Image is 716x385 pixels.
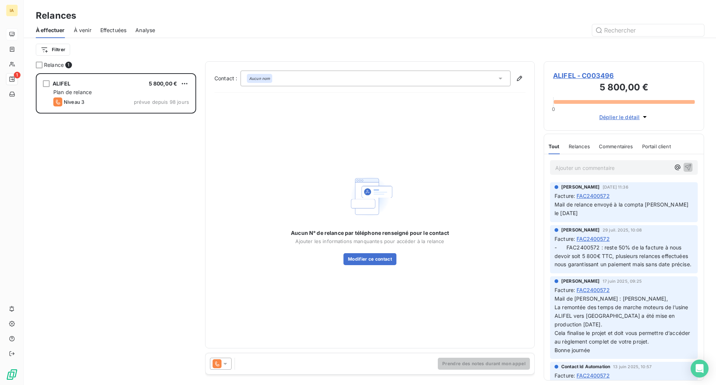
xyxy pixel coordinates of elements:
[36,73,196,385] div: grid
[569,143,590,149] span: Relances
[555,192,575,200] span: Facture :
[603,279,642,283] span: 17 juin 2025, 09:25
[642,143,671,149] span: Portail client
[549,143,560,149] span: Tout
[100,27,127,34] span: Effectuées
[555,201,690,216] span: Mail de relance envoyé à la compta [PERSON_NAME] le [DATE]
[592,24,704,36] input: Rechercher
[613,364,651,369] span: 13 juin 2025, 10:57
[552,106,555,112] span: 0
[561,363,610,370] span: Contact Id Automation
[14,72,21,78] span: 1
[599,113,640,121] span: Déplier le détail
[6,369,18,381] img: Logo LeanPay
[6,4,18,16] div: IA
[561,184,600,190] span: [PERSON_NAME]
[249,76,270,81] em: Aucun nom
[555,372,575,379] span: Facture :
[555,286,575,294] span: Facture :
[555,330,692,345] span: Cela finalise le projet et doit vous permettre d’accéder au règlement complet de votre projet.
[553,81,695,96] h3: 5 800,00 €
[346,173,394,221] img: Empty state
[603,228,642,232] span: 29 juil. 2025, 10:08
[577,192,610,200] span: FAC2400572
[295,238,444,244] span: Ajouter les informations manquantes pour accéder à la relance
[597,113,651,121] button: Déplier le détail
[134,99,189,105] span: prévue depuis 98 jours
[135,27,155,34] span: Analyse
[577,286,610,294] span: FAC2400572
[691,360,709,378] div: Open Intercom Messenger
[53,80,70,87] span: ALIFEL
[36,9,76,22] h3: Relances
[603,185,628,189] span: [DATE] 11:36
[561,278,600,285] span: [PERSON_NAME]
[149,80,178,87] span: 5 800,00 €
[561,227,600,233] span: [PERSON_NAME]
[64,99,84,105] span: Niveau 3
[53,89,92,95] span: Plan de relance
[36,44,70,56] button: Filtrer
[577,235,610,243] span: FAC2400572
[555,244,691,268] span: - FAC2400572 : reste 50% de la facture à nous devoir soit 5 800€ TTC, plusieurs relances effectué...
[553,71,695,81] span: ALIFEL - C003496
[74,27,91,34] span: À venir
[555,347,590,353] span: Bonne journée
[65,62,72,68] span: 1
[438,358,530,370] button: Prendre des notes durant mon appel
[214,75,241,82] label: Contact :
[599,143,633,149] span: Commentaires
[291,229,449,237] span: Aucun N° de relance par téléphone renseigné pour le contact
[555,235,575,243] span: Facture :
[555,304,690,327] span: La remontée des temps de marche moteurs de l’usine ALIFEL vers [GEOGRAPHIC_DATA] a été mise en pr...
[44,61,64,69] span: Relance
[343,253,396,265] button: Modifier ce contact
[555,295,668,302] span: Mail de [PERSON_NAME] : [PERSON_NAME],
[577,372,610,379] span: FAC2400572
[36,27,65,34] span: À effectuer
